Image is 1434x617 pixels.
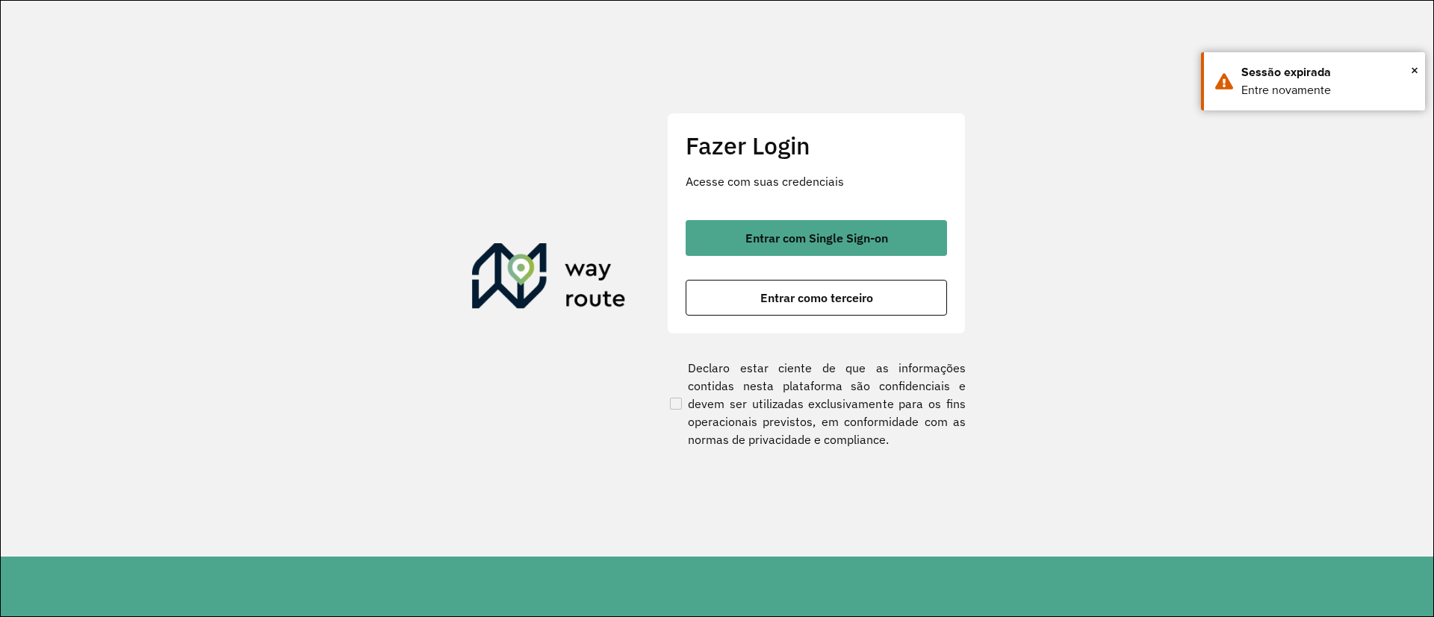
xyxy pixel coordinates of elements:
img: Roteirizador AmbevTech [472,243,626,315]
h2: Fazer Login [686,131,947,160]
label: Declaro estar ciente de que as informações contidas nesta plataforma são confidenciais e devem se... [667,359,966,448]
button: button [686,220,947,256]
span: Entrar como terceiro [760,292,873,304]
p: Acesse com suas credenciais [686,172,947,190]
div: Sessão expirada [1241,63,1414,81]
span: × [1411,59,1418,81]
button: Close [1411,59,1418,81]
span: Entrar com Single Sign-on [745,232,888,244]
button: button [686,280,947,316]
div: Entre novamente [1241,81,1414,99]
